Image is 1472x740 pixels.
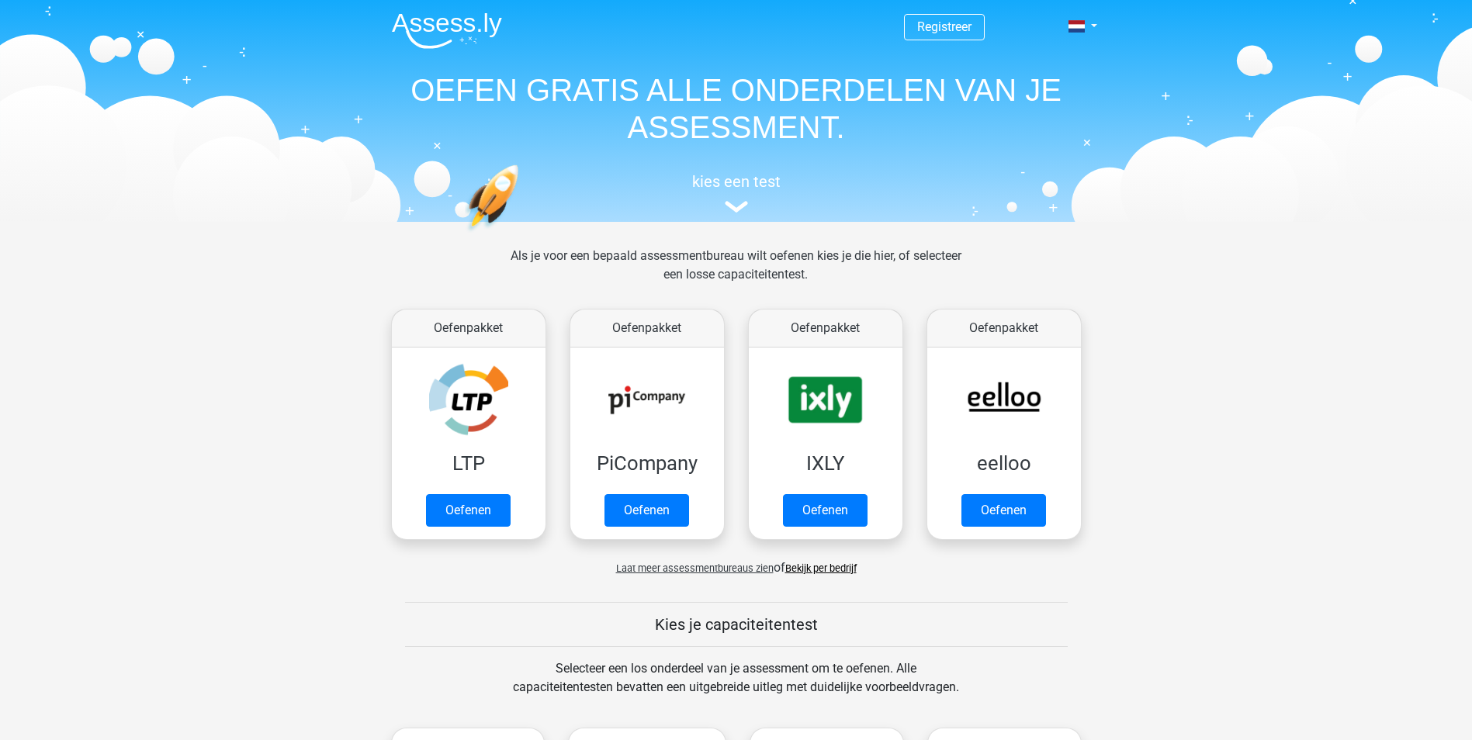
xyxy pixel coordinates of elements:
[616,562,774,574] span: Laat meer assessmentbureaus zien
[405,615,1068,634] h5: Kies je capaciteitentest
[379,71,1093,146] h1: OEFEN GRATIS ALLE ONDERDELEN VAN JE ASSESSMENT.
[498,247,974,303] div: Als je voor een bepaald assessmentbureau wilt oefenen kies je die hier, of selecteer een losse ca...
[379,172,1093,191] h5: kies een test
[783,494,868,527] a: Oefenen
[465,164,579,305] img: oefenen
[392,12,502,49] img: Assessly
[725,201,748,213] img: assessment
[498,659,974,715] div: Selecteer een los onderdeel van je assessment om te oefenen. Alle capaciteitentesten bevatten een...
[379,546,1093,577] div: of
[961,494,1046,527] a: Oefenen
[785,562,857,574] a: Bekijk per bedrijf
[426,494,511,527] a: Oefenen
[379,172,1093,213] a: kies een test
[917,19,972,34] a: Registreer
[604,494,689,527] a: Oefenen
